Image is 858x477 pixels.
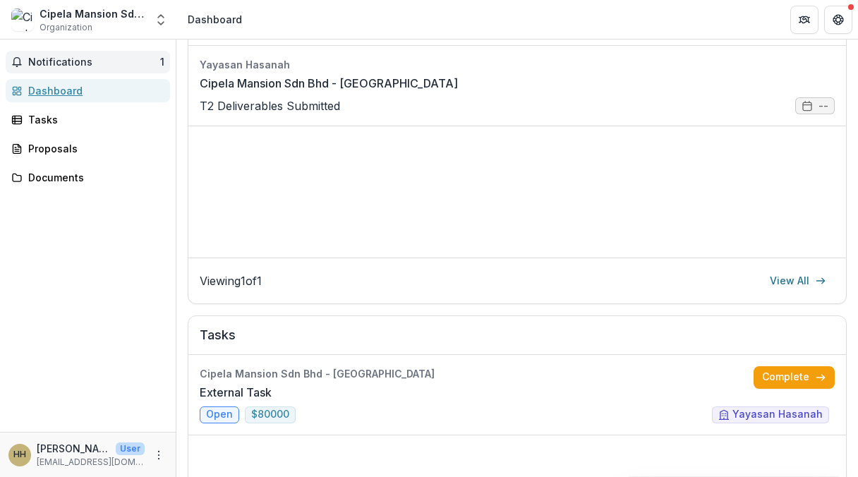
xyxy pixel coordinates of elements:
[200,384,272,401] a: External Task
[182,9,248,30] nav: breadcrumb
[790,6,818,34] button: Partners
[37,456,145,469] p: [EMAIL_ADDRESS][DOMAIN_NAME]
[6,166,170,189] a: Documents
[28,83,159,98] div: Dashboard
[28,112,159,127] div: Tasks
[200,272,262,289] p: Viewing 1 of 1
[13,450,26,459] div: Hidayah Hassan
[28,141,159,156] div: Proposals
[188,12,242,27] div: Dashboard
[150,447,167,464] button: More
[116,442,145,455] p: User
[37,441,110,456] p: [PERSON_NAME]
[40,21,92,34] span: Organization
[6,108,170,131] a: Tasks
[11,8,34,31] img: Cipela Mansion Sdn Bhd
[160,56,164,68] span: 1
[761,270,835,292] a: View All
[28,56,160,68] span: Notifications
[754,366,835,389] a: Complete
[6,137,170,160] a: Proposals
[824,6,852,34] button: Get Help
[6,51,170,73] button: Notifications1
[151,6,171,34] button: Open entity switcher
[200,327,835,354] h2: Tasks
[6,79,170,102] a: Dashboard
[40,6,145,21] div: Cipela Mansion Sdn Bhd
[200,75,458,92] a: Cipela Mansion Sdn Bhd - [GEOGRAPHIC_DATA]
[28,170,159,185] div: Documents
